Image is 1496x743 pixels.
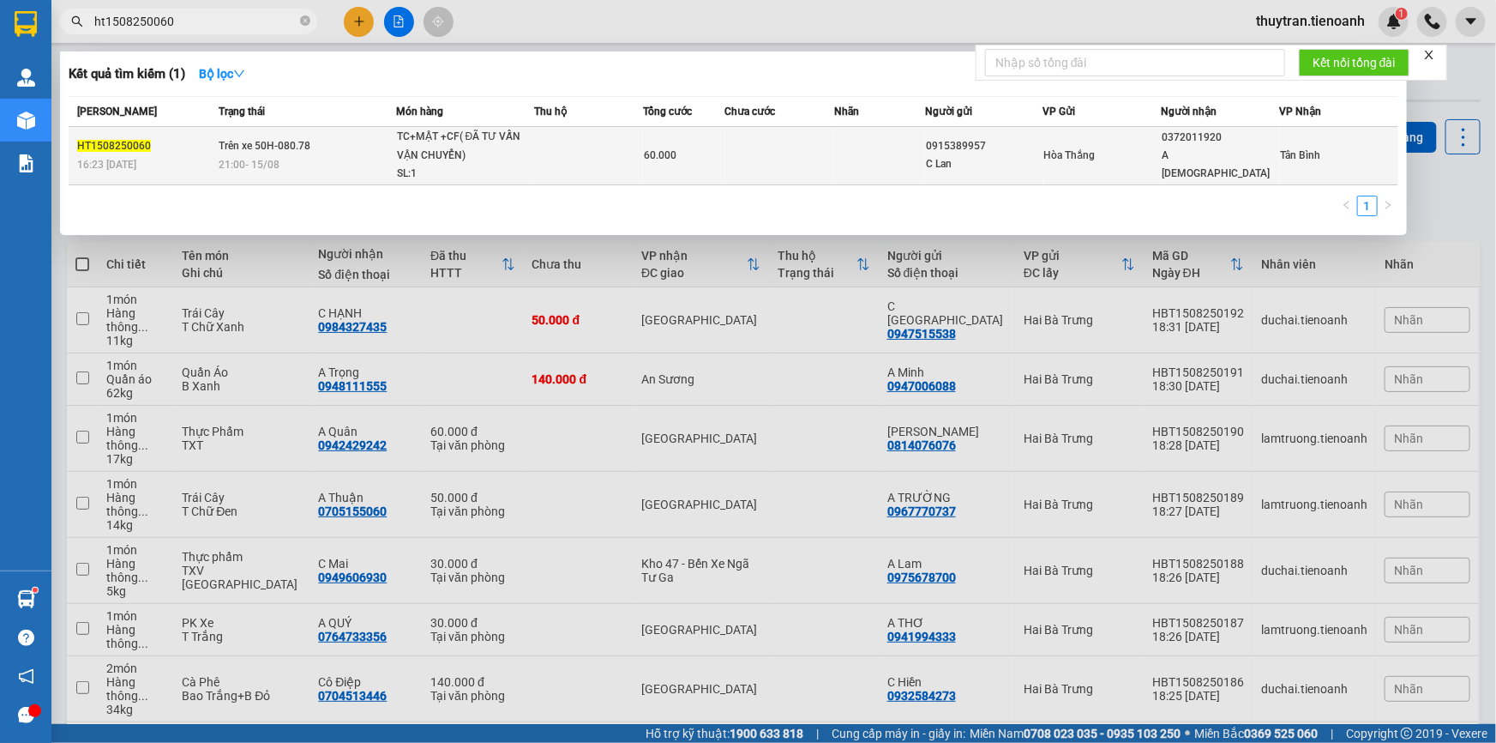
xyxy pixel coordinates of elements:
div: 0915389957 [926,137,1042,155]
img: warehouse-icon [17,590,35,608]
img: solution-icon [17,154,35,172]
span: Món hàng [396,106,443,118]
span: close [1423,49,1435,61]
div: TC+MẬT +CF( ĐÃ TƯ VẤN VẬN CHUYỂN) [397,128,526,165]
span: question-circle [18,630,34,646]
span: HT1508250060 [77,140,151,152]
span: search [71,15,83,27]
span: message [18,707,34,723]
div: A [DEMOGRAPHIC_DATA] [1163,147,1279,183]
span: Hòa Thắng [1044,149,1096,161]
span: Trên xe 50H-080.78 [219,140,310,152]
span: 60.000 [644,149,676,161]
span: close-circle [300,14,310,30]
span: left [1342,200,1352,210]
span: Kết nối tổng đài [1313,53,1396,72]
sup: 1 [33,588,38,593]
span: Trạng thái [219,106,265,118]
strong: Bộ lọc [199,67,245,81]
span: 16:23 [DATE] [77,159,136,171]
span: Nhãn [834,106,859,118]
li: Previous Page [1337,196,1357,216]
span: close-circle [300,15,310,26]
span: notification [18,668,34,685]
button: Bộ lọcdown [185,60,259,88]
div: SL: 1 [397,165,526,184]
button: Kết nối tổng đài [1299,49,1409,76]
a: 1 [1358,196,1377,215]
span: Chưa cước [725,106,776,118]
h3: Kết quả tìm kiếm ( 1 ) [69,65,185,83]
div: 0372011920 [1163,129,1279,147]
button: left [1337,196,1357,216]
li: 1 [1357,196,1378,216]
span: [PERSON_NAME] [77,106,157,118]
div: C Lan [926,155,1042,173]
span: down [233,68,245,80]
span: Thu hộ [534,106,567,118]
span: Người nhận [1162,106,1217,118]
input: Tìm tên, số ĐT hoặc mã đơn [94,12,297,31]
span: VP Gửi [1043,106,1076,118]
span: Người gửi [925,106,972,118]
input: Nhập số tổng đài [985,49,1285,76]
img: warehouse-icon [17,112,35,130]
span: right [1383,200,1393,210]
span: Tân Bình [1281,149,1321,161]
li: Next Page [1378,196,1398,216]
span: 21:00 - 15/08 [219,159,279,171]
img: warehouse-icon [17,69,35,87]
span: Tổng cước [643,106,692,118]
button: right [1378,196,1398,216]
img: logo-vxr [15,11,37,37]
span: VP Nhận [1280,106,1322,118]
